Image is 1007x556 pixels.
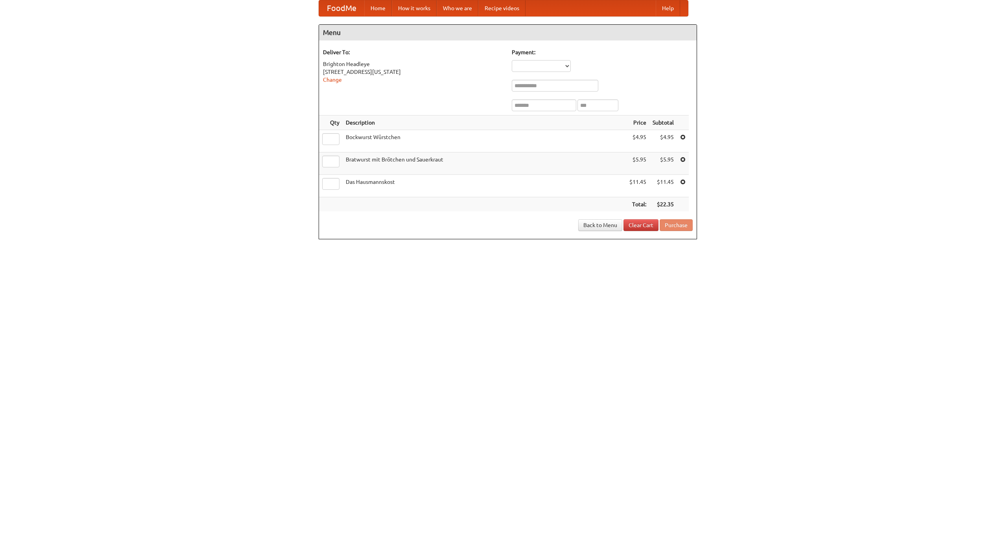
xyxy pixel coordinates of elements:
[512,48,693,56] h5: Payment:
[478,0,526,16] a: Recipe videos
[437,0,478,16] a: Who we are
[323,77,342,83] a: Change
[649,197,677,212] th: $22.35
[343,152,626,175] td: Bratwurst mit Brötchen und Sauerkraut
[319,25,697,40] h4: Menu
[649,152,677,175] td: $5.95
[649,175,677,197] td: $11.45
[623,219,658,231] a: Clear Cart
[343,175,626,197] td: Das Hausmannskost
[392,0,437,16] a: How it works
[626,197,649,212] th: Total:
[323,60,504,68] div: Brighton Headleye
[578,219,622,231] a: Back to Menu
[660,219,693,231] button: Purchase
[343,130,626,152] td: Bockwurst Würstchen
[364,0,392,16] a: Home
[649,116,677,130] th: Subtotal
[626,175,649,197] td: $11.45
[323,68,504,76] div: [STREET_ADDRESS][US_STATE]
[626,116,649,130] th: Price
[319,116,343,130] th: Qty
[656,0,680,16] a: Help
[626,152,649,175] td: $5.95
[626,130,649,152] td: $4.95
[343,116,626,130] th: Description
[323,48,504,56] h5: Deliver To:
[649,130,677,152] td: $4.95
[319,0,364,16] a: FoodMe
